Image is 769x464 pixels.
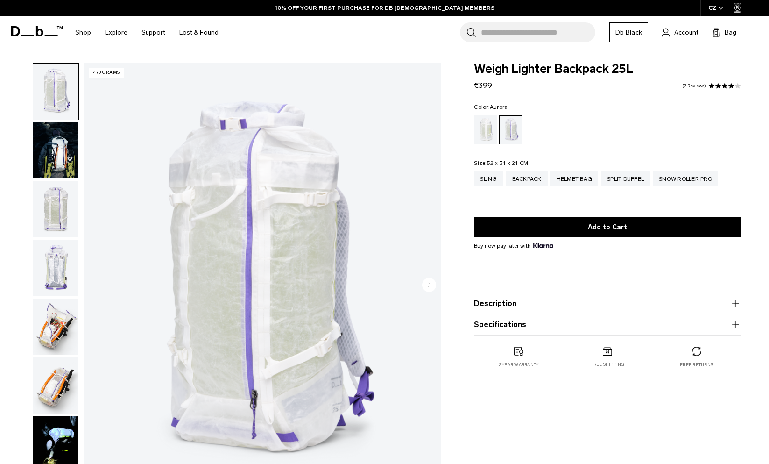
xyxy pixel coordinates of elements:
img: {"height" => 20, "alt" => "Klarna"} [533,243,553,248]
a: Explore [105,16,127,49]
a: Account [662,27,698,38]
img: Weigh_Lighter_Backpack_25L_Lifestyle_new.png [33,122,78,178]
img: Weigh_Lighter_Backpack_25L_2.png [33,181,78,237]
button: Weigh_Lighter_Backpack_25L_4.png [33,298,79,355]
span: Weigh Lighter Backpack 25L [474,63,741,75]
a: Split Duffel [601,171,650,186]
button: Weigh_Lighter_Backpack_25L_3.png [33,239,79,296]
a: Support [141,16,165,49]
a: Diffusion [474,115,497,144]
a: Db Black [609,22,648,42]
img: Weigh_Lighter_Backpack_25L_1.png [33,64,78,120]
p: Free shipping [590,361,624,368]
span: Account [674,28,698,37]
span: 52 x 31 x 21 CM [487,160,529,166]
span: €399 [474,81,492,90]
button: Description [474,298,741,309]
a: Sling [474,171,503,186]
a: Helmet Bag [550,171,599,186]
span: Buy now pay later with [474,242,553,250]
a: Shop [75,16,91,49]
a: 10% OFF YOUR FIRST PURCHASE FOR DB [DEMOGRAPHIC_DATA] MEMBERS [275,4,494,12]
a: Snow Roller Pro [653,171,718,186]
img: Weigh_Lighter_Backpack_25L_4.png [33,299,78,355]
img: Weigh_Lighter_Backpack_25L_3.png [33,240,78,296]
a: 7 reviews [682,84,706,88]
button: Add to Cart [474,217,741,237]
button: Weigh_Lighter_Backpack_25L_5.png [33,357,79,414]
button: Bag [713,27,736,38]
button: Weigh_Lighter_Backpack_25L_Lifestyle_new.png [33,122,79,179]
span: Bag [725,28,736,37]
button: Specifications [474,319,741,330]
button: Next slide [422,278,436,294]
p: 470 grams [89,68,124,78]
p: Free returns [680,362,713,368]
legend: Size: [474,160,528,166]
button: Weigh_Lighter_Backpack_25L_1.png [33,63,79,120]
a: Aurora [499,115,522,144]
legend: Color: [474,104,508,110]
a: Backpack [506,171,548,186]
a: Lost & Found [179,16,219,49]
p: 2 year warranty [499,362,539,368]
nav: Main Navigation [68,16,226,49]
button: Weigh_Lighter_Backpack_25L_2.png [33,181,79,238]
img: Weigh_Lighter_Backpack_25L_5.png [33,357,78,414]
span: Aurora [490,104,508,110]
